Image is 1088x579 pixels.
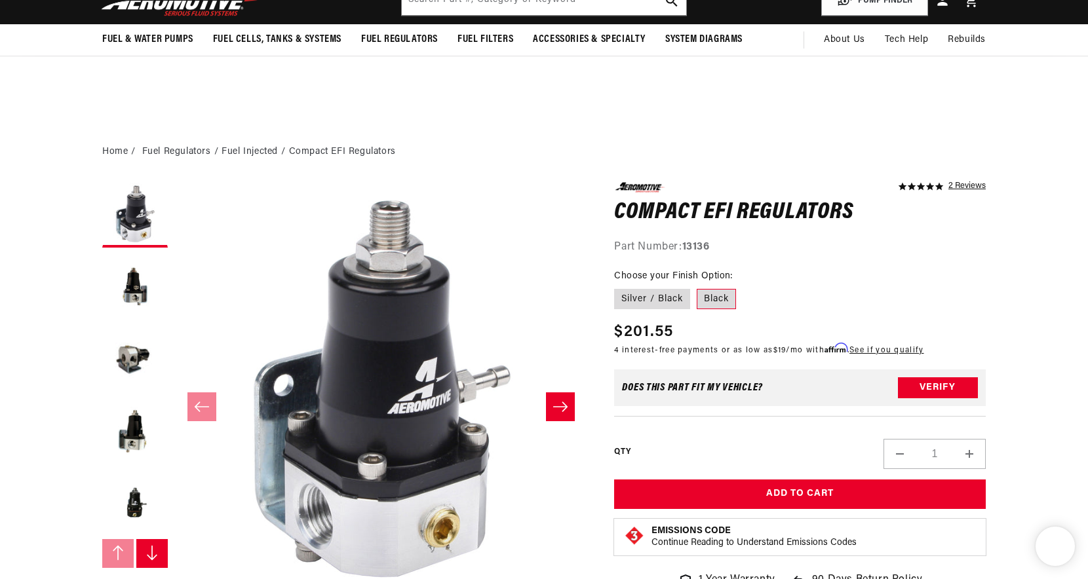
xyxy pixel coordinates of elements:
button: Slide right [546,392,575,421]
span: Affirm [825,343,847,353]
button: Slide left [102,539,134,568]
button: Load image 5 in gallery view [102,470,168,536]
summary: Tech Help [875,24,938,56]
legend: Choose your Finish Option: [614,269,733,283]
a: See if you qualify - Learn more about Affirm Financing (opens in modal) [849,346,923,354]
button: Load image 3 in gallery view [102,326,168,392]
button: Add to Cart [614,479,986,509]
summary: Rebuilds [938,24,996,56]
button: Load image 4 in gallery view [102,398,168,464]
span: Accessories & Specialty [533,33,646,47]
summary: System Diagrams [655,24,752,55]
div: Part Number: [614,239,986,256]
strong: 13136 [682,242,710,252]
summary: Fuel & Water Pumps [92,24,203,55]
summary: Fuel Regulators [351,24,448,55]
span: $19 [773,346,787,354]
button: Slide left [187,392,216,421]
button: Load image 1 in gallery view [102,182,168,248]
strong: Emissions Code [651,526,731,536]
li: Fuel Injected [222,145,288,159]
li: Compact EFI Regulators [289,145,396,159]
span: $201.55 [614,320,673,344]
label: Black [697,289,736,310]
nav: breadcrumbs [102,145,986,159]
summary: Fuel Filters [448,24,523,55]
a: 2 reviews [948,182,986,191]
summary: Fuel Cells, Tanks & Systems [203,24,351,55]
p: Continue Reading to Understand Emissions Codes [651,537,857,549]
button: Slide right [136,539,168,568]
img: Emissions code [624,525,645,546]
span: Rebuilds [948,33,986,47]
span: Fuel Cells, Tanks & Systems [213,33,341,47]
a: About Us [814,24,875,56]
label: QTY [614,447,631,458]
span: Tech Help [885,33,928,47]
div: Does This part fit My vehicle? [622,383,763,393]
h1: Compact EFI Regulators [614,202,986,223]
span: Fuel Filters [457,33,513,47]
button: Verify [898,377,978,398]
span: Fuel & Water Pumps [102,33,193,47]
summary: Accessories & Specialty [523,24,655,55]
p: 4 interest-free payments or as low as /mo with . [614,344,923,356]
a: Home [102,145,128,159]
label: Silver / Black [614,289,690,310]
span: System Diagrams [665,33,743,47]
button: Load image 2 in gallery view [102,254,168,320]
span: Fuel Regulators [361,33,438,47]
span: About Us [824,35,865,45]
li: Fuel Regulators [142,145,222,159]
button: Emissions CodeContinue Reading to Understand Emissions Codes [651,525,857,549]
